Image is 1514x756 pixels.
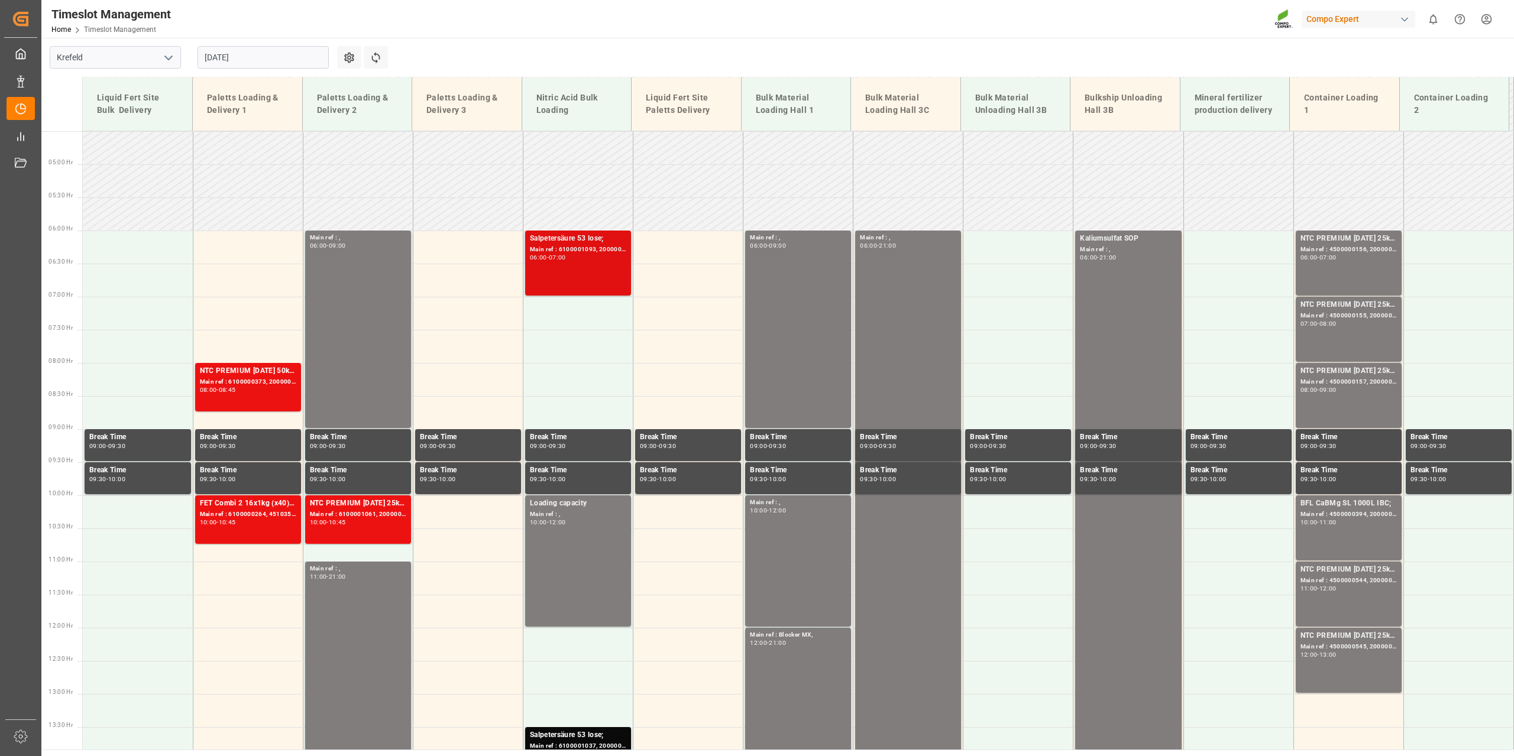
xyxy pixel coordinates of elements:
[1301,576,1397,586] div: Main ref : 4500000544, 2000000354;
[1301,233,1397,245] div: NTC PREMIUM [DATE] 25kg (x42) INT;
[200,387,217,392] div: 08:00
[879,443,896,449] div: 09:30
[769,443,786,449] div: 09:30
[1301,255,1318,260] div: 06:00
[1319,443,1337,449] div: 09:30
[1317,586,1319,591] div: -
[326,520,328,525] div: -
[877,443,879,449] div: -
[89,443,106,449] div: 09:00
[769,508,786,513] div: 12:00
[48,159,73,166] span: 05:00 Hr
[216,387,218,392] div: -
[89,476,106,482] div: 09:30
[420,431,516,443] div: Break Time
[659,443,676,449] div: 09:30
[750,476,767,482] div: 09:30
[48,457,73,463] span: 09:30 Hr
[200,510,296,520] div: Main ref : 6100000264, 4510352522; 2000000197;
[108,476,125,482] div: 10:00
[530,443,547,449] div: 09:00
[200,377,296,387] div: Main ref : 6100000373, 2000000192;2000000168;
[51,5,171,23] div: Timeslot Management
[329,443,346,449] div: 09:30
[970,476,987,482] div: 09:30
[437,443,439,449] div: -
[1301,510,1397,520] div: Main ref : 4500000394, 2000000310;
[216,443,218,449] div: -
[530,476,547,482] div: 09:30
[1301,586,1318,591] div: 11:00
[310,431,406,443] div: Break Time
[1420,6,1447,33] button: show 0 new notifications
[750,243,767,248] div: 06:00
[530,741,626,751] div: Main ref : 6100001037, 2000000978;
[989,443,1006,449] div: 09:30
[1080,465,1176,476] div: Break Time
[310,498,406,510] div: NTC PREMIUM [DATE] 25kg (x42) INT MTO;NTC CLASSIC [DATE] 25kg (x42) INT MTO;
[1319,586,1337,591] div: 12:00
[326,243,328,248] div: -
[970,431,1066,443] div: Break Time
[1317,652,1319,657] div: -
[750,508,767,513] div: 10:00
[310,233,406,243] div: Main ref : ,
[1274,9,1293,30] img: Screenshot%202023-09-29%20at%2010.02.21.png_1712312052.png
[219,443,236,449] div: 09:30
[530,255,547,260] div: 06:00
[767,640,769,645] div: -
[1317,255,1319,260] div: -
[48,622,73,629] span: 12:00 Hr
[219,520,236,525] div: 10:45
[860,87,951,121] div: Bulk Material Loading Hall 3C
[767,476,769,482] div: -
[51,25,71,34] a: Home
[1319,652,1337,657] div: 13:00
[1080,87,1170,121] div: Bulkship Unloading Hall 3B
[860,465,956,476] div: Break Time
[159,48,177,67] button: open menu
[1319,321,1337,326] div: 08:00
[659,476,676,482] div: 10:00
[216,520,218,525] div: -
[1317,476,1319,482] div: -
[530,729,626,741] div: Salpetersäure 53 lose;
[48,192,73,199] span: 05:30 Hr
[326,476,328,482] div: -
[1317,387,1319,392] div: -
[1301,630,1397,642] div: NTC PREMIUM [DATE] 25kg (x42) INT;
[1317,321,1319,326] div: -
[1191,476,1208,482] div: 09:30
[310,465,406,476] div: Break Time
[48,358,73,364] span: 08:00 Hr
[200,443,217,449] div: 09:00
[530,510,626,520] div: Main ref : ,
[48,258,73,265] span: 06:30 Hr
[1302,8,1420,30] button: Compo Expert
[326,574,328,579] div: -
[106,443,108,449] div: -
[1080,255,1097,260] div: 06:00
[48,325,73,331] span: 07:30 Hr
[530,245,626,255] div: Main ref : 6100001093, 2000001003;
[1317,520,1319,525] div: -
[310,564,406,574] div: Main ref : ,
[1411,465,1507,476] div: Break Time
[89,465,186,476] div: Break Time
[422,87,512,121] div: Paletts Loading & Delivery 3
[1319,255,1337,260] div: 07:00
[767,508,769,513] div: -
[1429,476,1447,482] div: 10:00
[48,556,73,563] span: 11:00 Hr
[877,243,879,248] div: -
[48,722,73,728] span: 13:30 Hr
[439,476,456,482] div: 10:00
[1411,476,1428,482] div: 09:30
[879,243,896,248] div: 21:00
[1429,443,1447,449] div: 09:30
[767,443,769,449] div: -
[530,233,626,245] div: Salpetersäure 53 lose;
[750,233,846,243] div: Main ref : ,
[329,520,346,525] div: 10:45
[970,465,1066,476] div: Break Time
